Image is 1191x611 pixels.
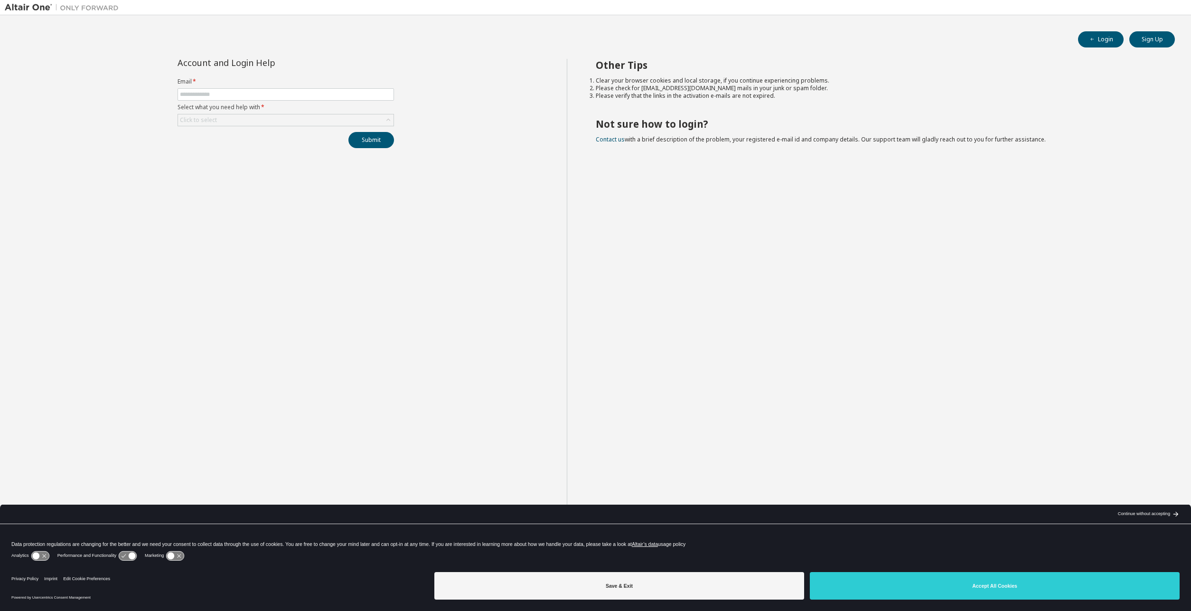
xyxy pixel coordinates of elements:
button: Login [1078,31,1124,47]
label: Select what you need help with [178,103,394,111]
button: Sign Up [1129,31,1175,47]
div: Account and Login Help [178,59,351,66]
h2: Other Tips [596,59,1158,71]
img: Altair One [5,3,123,12]
div: Click to select [178,114,394,126]
div: Click to select [180,116,217,124]
a: Contact us [596,135,625,143]
li: Please verify that the links in the activation e-mails are not expired. [596,92,1158,100]
li: Clear your browser cookies and local storage, if you continue experiencing problems. [596,77,1158,85]
label: Email [178,78,394,85]
button: Submit [348,132,394,148]
h2: Not sure how to login? [596,118,1158,130]
span: with a brief description of the problem, your registered e-mail id and company details. Our suppo... [596,135,1046,143]
li: Please check for [EMAIL_ADDRESS][DOMAIN_NAME] mails in your junk or spam folder. [596,85,1158,92]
